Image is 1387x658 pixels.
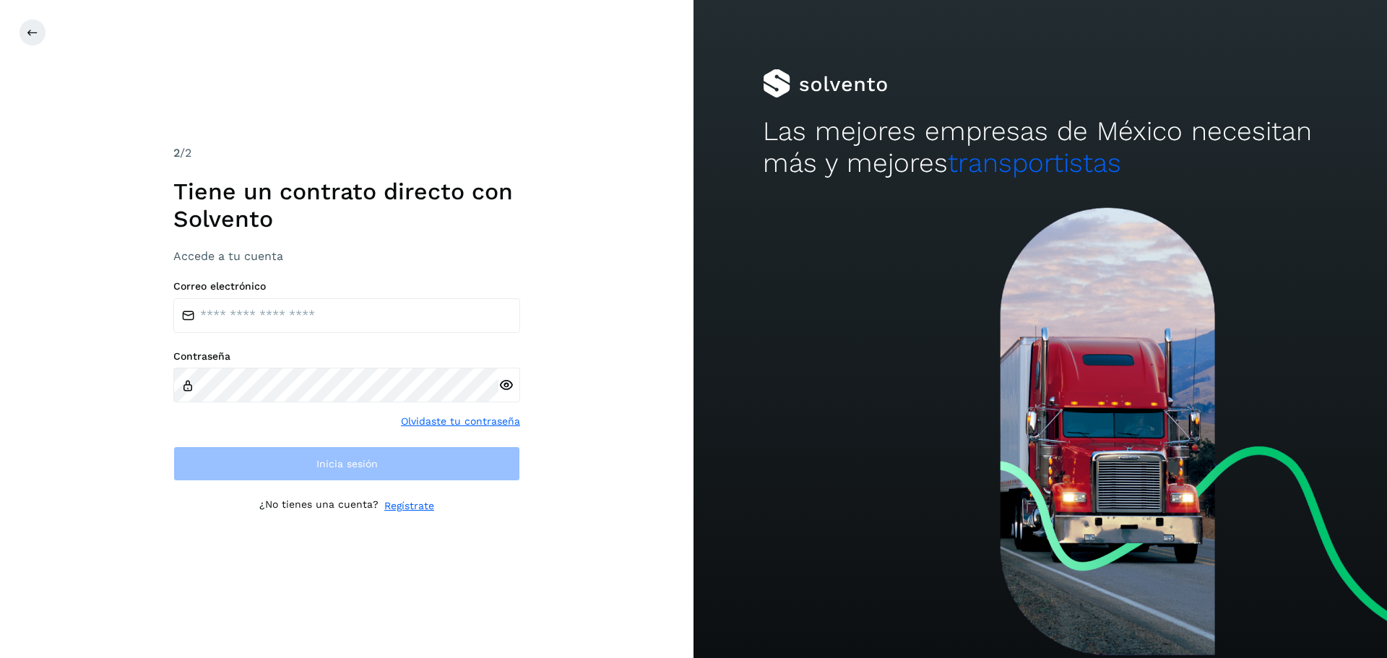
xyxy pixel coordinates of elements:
span: Inicia sesión [316,459,378,469]
label: Correo electrónico [173,280,520,293]
h3: Accede a tu cuenta [173,249,520,263]
a: Olvidaste tu contraseña [401,414,520,429]
span: transportistas [948,147,1121,178]
h2: Las mejores empresas de México necesitan más y mejores [763,116,1318,180]
div: /2 [173,144,520,162]
label: Contraseña [173,350,520,363]
button: Inicia sesión [173,446,520,481]
span: 2 [173,146,180,160]
p: ¿No tienes una cuenta? [259,498,379,514]
h1: Tiene un contrato directo con Solvento [173,178,520,233]
a: Regístrate [384,498,434,514]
